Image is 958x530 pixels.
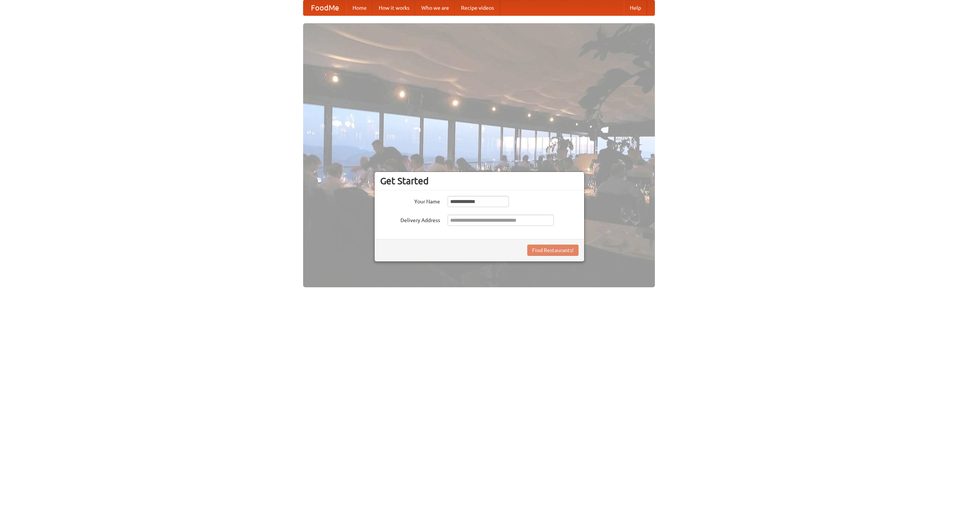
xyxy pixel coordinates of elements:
h3: Get Started [380,175,579,187]
a: Home [347,0,373,15]
a: How it works [373,0,415,15]
label: Delivery Address [380,215,440,224]
a: Help [624,0,647,15]
a: Who we are [415,0,455,15]
a: Recipe videos [455,0,500,15]
button: Find Restaurants! [527,245,579,256]
label: Your Name [380,196,440,205]
a: FoodMe [303,0,347,15]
